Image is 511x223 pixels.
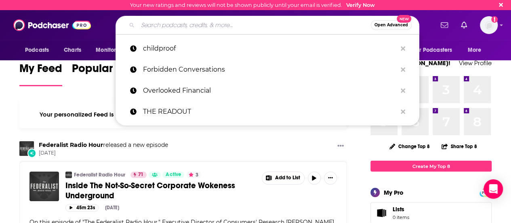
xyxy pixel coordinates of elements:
span: Open Advanced [374,23,408,27]
svg: Email not verified [491,16,498,23]
a: Active [162,172,184,178]
a: Forbidden Conversations [116,59,419,80]
span: Active [166,171,181,179]
a: Popular Feed [72,62,141,86]
span: [DATE] [39,150,168,157]
button: Show More Button [262,172,304,184]
p: THE READOUT [143,101,397,122]
span: Logged in as jbarbour [480,16,498,34]
button: 3 [186,172,201,178]
span: Monitoring [96,45,124,56]
a: PRO [481,189,490,195]
div: New Episode [27,149,36,157]
button: open menu [90,42,135,58]
img: Podchaser - Follow, Share and Rate Podcasts [13,17,91,33]
span: Lists [373,207,389,219]
p: Overlooked Financial [143,80,397,101]
input: Search podcasts, credits, & more... [138,19,371,32]
p: Forbidden Conversations [143,59,397,80]
span: New [397,15,411,23]
button: Change Top 8 [385,141,435,151]
button: open menu [19,42,59,58]
button: open menu [408,42,464,58]
span: 71 [138,171,143,179]
h3: released a new episode [39,141,168,149]
span: Inside The Not-So-Secret Corporate Wokeness Underground [65,181,235,201]
span: Podcasts [25,45,49,56]
div: Search podcasts, credits, & more... [116,16,419,34]
div: Open Intercom Messenger [484,179,503,199]
button: Show More Button [324,172,337,185]
a: childproof [116,38,419,59]
div: Your personalized Feed is curated based on the Podcasts, Creators, Users, and Lists that you Follow. [19,101,347,128]
img: Inside The Not-So-Secret Corporate Wokeness Underground [29,172,59,201]
a: Verify Now [346,2,375,8]
div: My Pro [384,189,404,196]
span: For Podcasters [413,45,452,56]
a: Federalist Radio Hour [74,172,125,178]
span: More [468,45,482,56]
img: Federalist Radio Hour [65,172,72,178]
a: Create My Top 8 [370,161,492,172]
img: User Profile [480,16,498,34]
span: Lists [393,206,404,213]
a: My Feed [19,62,62,86]
a: Federalist Radio Hour [39,141,103,149]
img: Federalist Radio Hour [19,141,34,156]
span: Charts [64,45,81,56]
div: Your new ratings and reviews will not be shown publicly until your email is verified. [130,2,375,8]
a: Charts [59,42,86,58]
button: 45m 23s [65,204,99,212]
button: Show More Button [334,141,347,151]
a: View Profile [459,59,492,67]
a: Show notifications dropdown [437,18,451,32]
button: Show profile menu [480,16,498,34]
a: Inside The Not-So-Secret Corporate Wokeness Underground [65,181,256,201]
a: Show notifications dropdown [458,18,470,32]
span: Lists [393,206,409,213]
span: Add to List [275,175,300,181]
button: open menu [462,42,492,58]
a: Overlooked Financial [116,80,419,101]
a: THE READOUT [116,101,419,122]
a: 71 [130,172,147,178]
button: Share Top 8 [441,138,477,154]
span: 0 items [393,215,409,220]
span: Popular Feed [72,62,141,80]
span: My Feed [19,62,62,80]
div: [DATE] [105,205,119,210]
p: childproof [143,38,397,59]
button: Open AdvancedNew [371,20,412,30]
